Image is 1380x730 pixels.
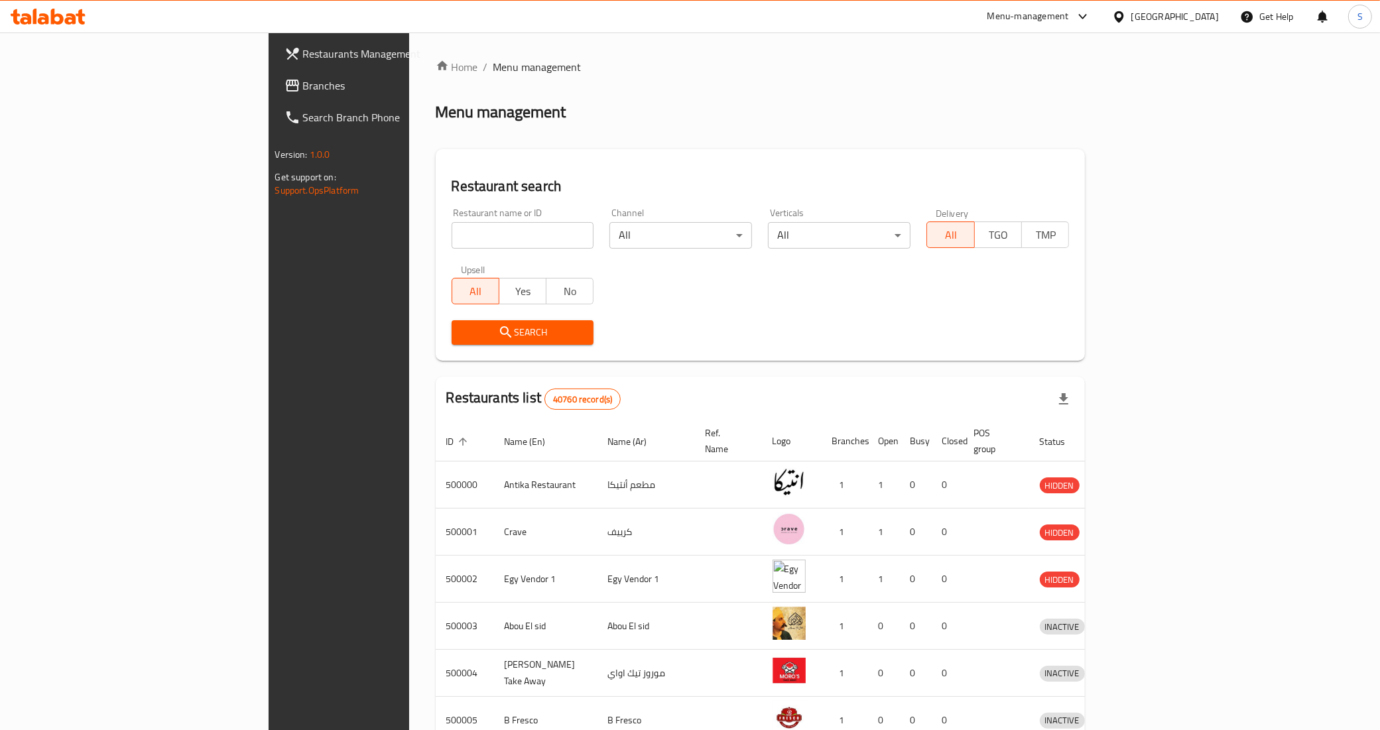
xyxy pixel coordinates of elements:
[274,70,499,101] a: Branches
[499,278,546,304] button: Yes
[1040,572,1080,587] div: HIDDEN
[822,650,868,697] td: 1
[1040,619,1085,635] span: INACTIVE
[546,278,594,304] button: No
[1040,713,1085,728] span: INACTIVE
[932,421,964,461] th: Closed
[597,556,695,603] td: Egy Vendor 1
[932,603,964,650] td: 0
[1040,619,1085,635] div: INACTIVE
[936,208,969,217] label: Delivery
[452,176,1070,196] h2: Restaurant search
[552,282,588,301] span: No
[452,320,594,345] button: Search
[822,421,868,461] th: Branches
[980,225,1017,245] span: TGO
[597,603,695,650] td: Abou El sid
[868,650,900,697] td: 0
[974,221,1022,248] button: TGO
[1048,383,1080,415] div: Export file
[868,509,900,556] td: 1
[932,509,964,556] td: 0
[900,421,932,461] th: Busy
[1021,221,1069,248] button: TMP
[926,221,974,248] button: All
[505,282,541,301] span: Yes
[609,222,752,249] div: All
[310,146,330,163] span: 1.0.0
[303,78,489,93] span: Branches
[822,556,868,603] td: 1
[505,434,563,450] span: Name (En)
[274,101,499,133] a: Search Branch Phone
[932,461,964,509] td: 0
[597,650,695,697] td: موروز تيك اواي
[868,603,900,650] td: 0
[545,393,620,406] span: 40760 record(s)
[762,421,822,461] th: Logo
[275,168,336,186] span: Get support on:
[773,560,806,593] img: Egy Vendor 1
[773,607,806,640] img: Abou El sid
[597,509,695,556] td: كرييف
[494,556,597,603] td: Egy Vendor 1
[868,421,900,461] th: Open
[1040,478,1080,493] span: HIDDEN
[773,465,806,499] img: Antika Restaurant
[822,603,868,650] td: 1
[303,46,489,62] span: Restaurants Management
[493,59,582,75] span: Menu management
[446,434,471,450] span: ID
[446,388,621,410] h2: Restaurants list
[461,265,485,274] label: Upsell
[773,654,806,687] img: Moro's Take Away
[932,650,964,697] td: 0
[303,109,489,125] span: Search Branch Phone
[1357,9,1363,24] span: S
[900,650,932,697] td: 0
[436,101,566,123] h2: Menu management
[608,434,664,450] span: Name (Ar)
[274,38,499,70] a: Restaurants Management
[275,146,308,163] span: Version:
[868,556,900,603] td: 1
[462,324,584,341] span: Search
[900,509,932,556] td: 0
[494,509,597,556] td: Crave
[494,603,597,650] td: Abou El sid
[275,182,359,199] a: Support.OpsPlatform
[597,461,695,509] td: مطعم أنتيكا
[1040,524,1080,540] div: HIDDEN
[1040,434,1083,450] span: Status
[494,461,597,509] td: Antika Restaurant
[987,9,1069,25] div: Menu-management
[452,222,594,249] input: Search for restaurant name or ID..
[900,603,932,650] td: 0
[900,556,932,603] td: 0
[1040,713,1085,729] div: INACTIVE
[458,282,494,301] span: All
[494,650,597,697] td: [PERSON_NAME] Take Away
[868,461,900,509] td: 1
[1040,525,1080,540] span: HIDDEN
[932,225,969,245] span: All
[822,461,868,509] td: 1
[1040,477,1080,493] div: HIDDEN
[1040,666,1085,681] span: INACTIVE
[706,425,746,457] span: Ref. Name
[773,513,806,546] img: Crave
[932,556,964,603] td: 0
[1040,572,1080,587] span: HIDDEN
[768,222,910,249] div: All
[822,509,868,556] td: 1
[1027,225,1064,245] span: TMP
[436,59,1086,75] nav: breadcrumb
[900,461,932,509] td: 0
[974,425,1013,457] span: POS group
[452,278,499,304] button: All
[544,389,621,410] div: Total records count
[1131,9,1219,24] div: [GEOGRAPHIC_DATA]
